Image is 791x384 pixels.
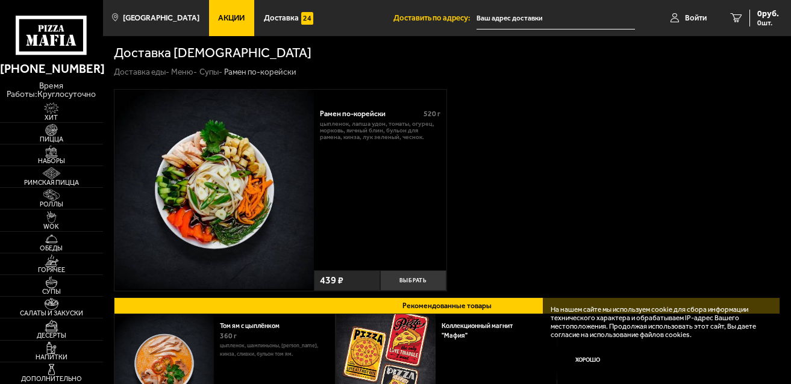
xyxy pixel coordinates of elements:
img: Рамен по-корейски [114,90,313,288]
a: Том ям с цыплёнком [220,322,288,330]
span: Доставить по адресу: [393,14,477,22]
a: Супы- [199,67,222,76]
p: цыпленок, лапша удон, томаты, огурец, морковь, яичный блин, бульон для рамена, кинза, лук зеленый... [320,121,440,141]
h1: Доставка [DEMOGRAPHIC_DATA] [114,47,311,60]
div: Рамен по-корейски [320,110,416,119]
span: Доставка [264,14,299,22]
a: Коллекционный магнит "Мафия" [442,322,513,339]
span: Войти [685,14,707,22]
button: Хорошо [551,347,625,372]
span: 0 руб. [757,10,779,18]
span: Акции [218,14,245,22]
span: [GEOGRAPHIC_DATA] [123,14,199,22]
button: Рекомендованные товары [114,297,780,314]
p: На нашем сайте мы используем cookie для сбора информации технического характера и обрабатываем IP... [551,305,764,339]
p: цыпленок, шампиньоны, [PERSON_NAME], кинза, сливки, бульон том ям. [220,342,326,358]
span: 520 г [424,110,440,118]
a: Рамен по-корейски [114,90,313,290]
button: Выбрать [380,270,446,291]
span: 0 шт. [757,19,779,26]
img: 15daf4d41897b9f0e9f617042186c801.svg [301,12,314,25]
input: Ваш адрес доставки [477,7,635,29]
span: 360 г [220,332,237,340]
a: Меню- [171,67,197,76]
div: Рамен по-корейски [224,67,296,78]
a: Доставка еды- [114,67,169,76]
span: 439 ₽ [320,276,343,285]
